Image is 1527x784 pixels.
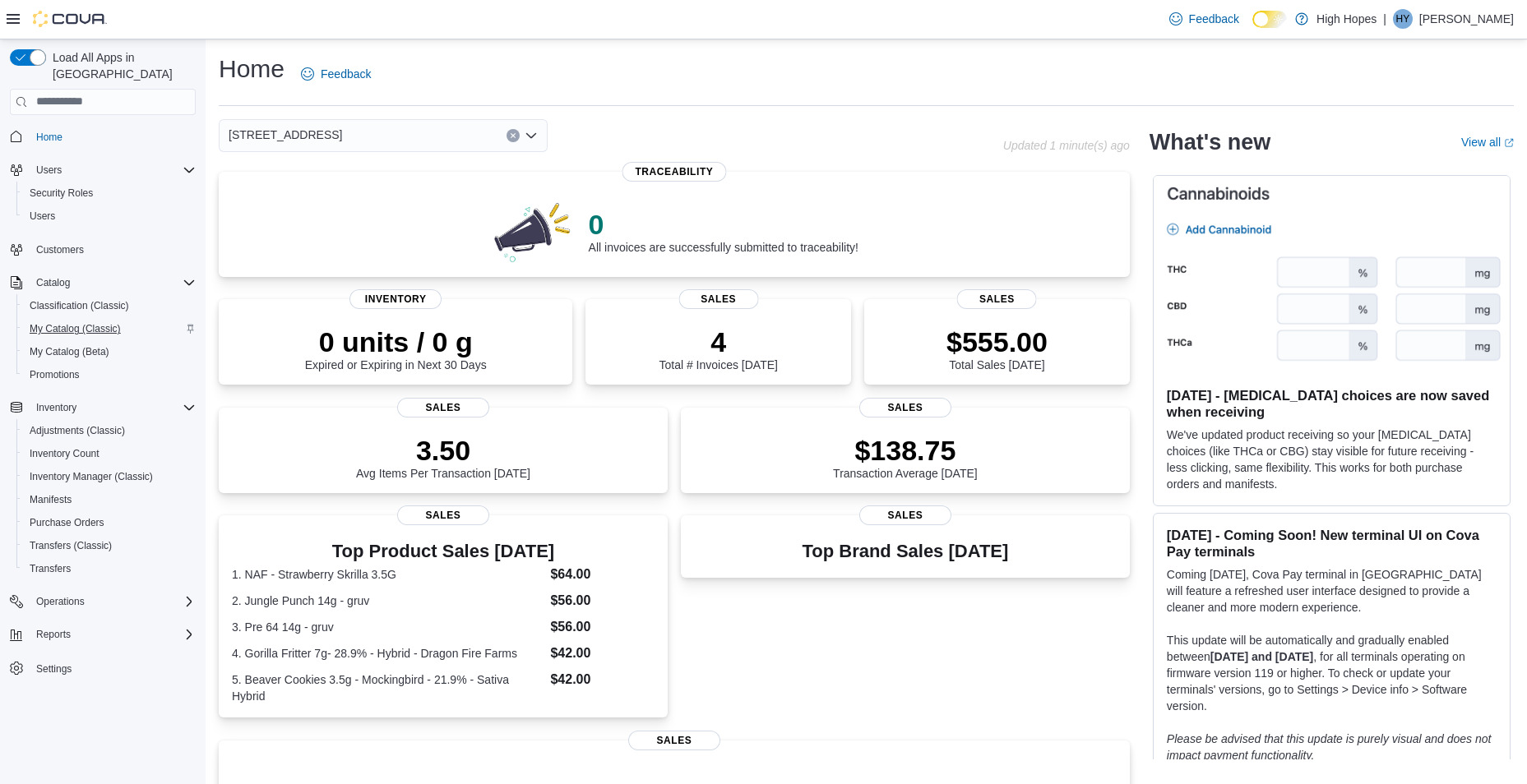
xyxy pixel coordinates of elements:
a: Transfers [23,559,77,579]
span: Classification (Classic) [23,296,196,316]
button: Manifests [16,488,202,511]
p: $138.75 [833,434,978,467]
button: Purchase Orders [16,511,202,534]
span: Sales [678,289,758,309]
span: My Catalog (Beta) [23,342,196,362]
p: [PERSON_NAME] [1419,9,1514,29]
h2: What's new [1150,129,1270,155]
span: Purchase Orders [30,516,104,529]
span: Promotions [23,365,196,385]
h3: [DATE] - Coming Soon! New terminal UI on Cova Pay terminals [1167,527,1497,560]
dt: 1. NAF - Strawberry Skrilla 3.5G [232,566,544,583]
button: Promotions [16,363,202,386]
button: Open list of options [525,129,538,142]
span: Home [36,131,62,144]
button: Classification (Classic) [16,294,202,317]
span: Users [36,164,62,177]
span: Inventory [349,289,442,309]
span: Transfers (Classic) [23,536,196,556]
span: Purchase Orders [23,513,196,533]
span: Customers [30,239,196,260]
h3: Top Product Sales [DATE] [232,542,655,561]
h3: [DATE] - [MEDICAL_DATA] choices are now saved when receiving [1167,387,1497,420]
span: Promotions [30,368,80,381]
dt: 2. Jungle Punch 14g - gruv [232,593,544,609]
button: Users [3,159,202,182]
span: Operations [36,595,85,608]
a: Promotions [23,365,86,385]
a: Home [30,127,69,147]
span: Security Roles [23,183,196,203]
a: View allExternal link [1461,136,1514,149]
a: Transfers (Classic) [23,536,118,556]
span: Operations [30,592,196,611]
span: Sales [859,505,951,525]
button: Adjustments (Classic) [16,419,202,442]
a: My Catalog (Classic) [23,319,127,339]
button: Clear input [507,129,520,142]
a: Purchase Orders [23,513,111,533]
a: Inventory Count [23,444,106,463]
span: Catalog [36,276,70,289]
dt: 4. Gorilla Fritter 7g- 28.9% - Hybrid - Dragon Fire Farms [232,645,544,662]
div: Total # Invoices [DATE] [659,325,777,371]
span: Inventory Manager (Classic) [23,467,196,487]
span: Reports [30,625,196,644]
a: Settings [30,659,78,679]
p: We've updated product receiving so your [MEDICAL_DATA] choices (like THCa or CBG) stay visible fo... [1167,427,1497,492]
a: Manifests [23,490,78,510]
div: Avg Items Per Transaction [DATE] [356,434,530,480]
p: | [1383,9,1386,29]
strong: [DATE] and [DATE] [1210,650,1313,663]
span: Classification (Classic) [30,299,129,312]
a: My Catalog (Beta) [23,342,116,362]
dd: $42.00 [550,643,654,663]
p: 0 units / 0 g [305,325,487,358]
a: Security Roles [23,183,99,203]
button: Catalog [30,273,76,293]
span: My Catalog (Classic) [30,322,121,335]
span: HY [1396,9,1410,29]
span: Sales [397,505,489,525]
nav: Complex example [10,118,196,723]
span: My Catalog (Beta) [30,345,109,358]
button: Users [16,205,202,228]
span: Sales [397,398,489,417]
button: Transfers (Classic) [16,534,202,557]
span: Settings [30,657,196,678]
a: Feedback [1163,2,1246,35]
div: All invoices are successfully submitted to traceability! [589,208,858,254]
a: Inventory Manager (Classic) [23,467,160,487]
span: Transfers [23,559,196,579]
button: Settings [3,656,202,680]
span: Sales [859,398,951,417]
span: Manifests [23,490,196,510]
div: Hannah York [1393,9,1413,29]
button: Catalog [3,271,202,294]
dt: 3. Pre 64 14g - gruv [232,619,544,635]
span: Sales [957,289,1037,309]
span: Load All Apps in [GEOGRAPHIC_DATA] [46,49,196,82]
p: 3.50 [356,434,530,467]
button: Security Roles [16,182,202,205]
div: Expired or Expiring in Next 30 Days [305,325,487,371]
span: Manifests [30,493,72,506]
span: Inventory Count [30,447,99,460]
p: $555.00 [946,325,1048,358]
span: Customers [36,243,84,256]
dd: $42.00 [550,670,654,689]
button: Inventory Manager (Classic) [16,465,202,488]
span: Adjustments (Classic) [23,421,196,440]
dd: $64.00 [550,565,654,584]
span: Settings [36,662,72,676]
p: 0 [589,208,858,241]
p: 4 [659,325,777,358]
span: My Catalog (Classic) [23,319,196,339]
span: Transfers (Classic) [30,539,112,552]
button: My Catalog (Beta) [16,340,202,363]
div: Total Sales [DATE] [946,325,1048,371]
button: Inventory Count [16,442,202,465]
dd: $56.00 [550,617,654,637]
dt: 5. Beaver Cookies 3.5g - Mockingbird - 21.9% - Sativa Hybrid [232,671,544,704]
em: Please be advised that this update is purely visual and does not impact payment functionality. [1167,732,1492,762]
